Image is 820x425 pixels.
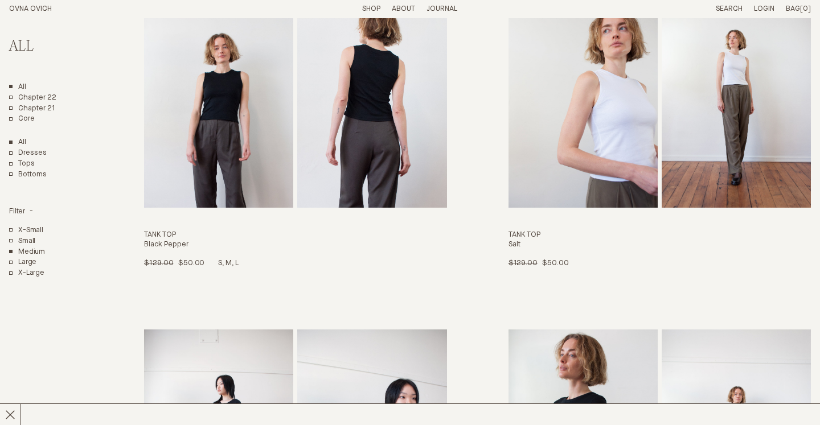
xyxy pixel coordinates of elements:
[144,230,446,240] h3: Tank Top
[9,237,35,246] button: Small
[716,5,743,13] a: Search
[392,5,415,14] summary: About
[144,240,446,250] h4: Black Pepper
[800,5,811,13] span: [0]
[9,269,44,278] button: X-Large
[9,159,35,169] a: Tops
[9,207,33,217] summary: Filter
[225,259,235,267] span: M
[9,104,55,114] a: Chapter 21
[9,148,47,158] a: Dresses
[362,5,380,13] a: Shop
[9,138,26,147] a: Show All
[9,114,35,124] a: Core
[509,240,811,250] h4: Salt
[509,230,811,240] h3: Tank Top
[542,259,568,267] span: $50.00
[9,39,101,55] h2: All
[9,82,26,92] a: All
[144,259,173,267] span: $129.00
[9,247,45,257] button: Medium
[9,226,43,236] button: X-Small
[509,259,538,267] span: $129.00
[754,5,774,13] a: Login
[9,5,52,13] a: Home
[218,259,225,267] span: S
[9,258,36,267] button: Large
[427,5,457,13] a: Journal
[786,5,800,13] span: Bag
[178,259,204,267] span: $50.00
[9,93,56,103] a: Chapter 22
[9,170,47,180] a: Bottoms
[235,259,239,267] span: L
